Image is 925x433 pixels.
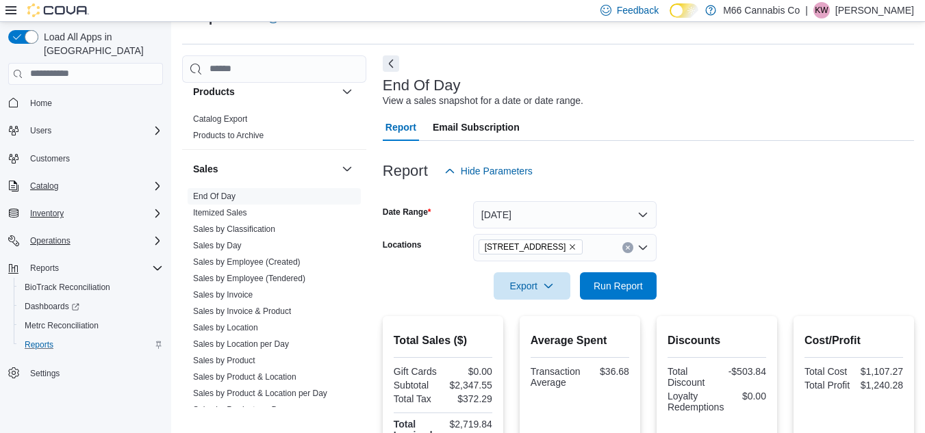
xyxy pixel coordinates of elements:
[617,3,659,17] span: Feedback
[193,85,235,99] h3: Products
[25,282,110,293] span: BioTrack Reconciliation
[668,366,714,388] div: Total Discount
[25,301,79,312] span: Dashboards
[439,157,538,185] button: Hide Parameters
[383,207,431,218] label: Date Range
[857,380,903,391] div: $1,240.28
[446,393,492,404] div: $372.29
[30,181,58,192] span: Catalog
[25,364,163,381] span: Settings
[30,98,52,109] span: Home
[25,320,99,331] span: Metrc Reconciliation
[30,263,59,274] span: Reports
[25,178,64,194] button: Catalog
[394,332,492,349] h2: Total Sales ($)
[193,191,236,202] span: End Of Day
[723,2,800,18] p: M66 Cannabis Co
[30,235,71,246] span: Operations
[3,176,168,196] button: Catalog
[19,337,163,353] span: Reports
[193,274,305,283] a: Sales by Employee (Tendered)
[27,3,89,17] img: Cova
[19,279,116,296] a: BioTrack Reconciliation
[30,125,51,136] span: Users
[182,188,366,423] div: Sales
[805,2,808,18] p: |
[568,243,576,251] button: Remove 3023 20 Mile Rd from selection in this group
[383,94,583,108] div: View a sales snapshot for a date or date range.
[193,130,264,141] span: Products to Archive
[14,316,168,335] button: Metrc Reconciliation
[585,366,629,377] div: $36.68
[25,260,64,276] button: Reports
[3,231,168,250] button: Operations
[857,366,903,377] div: $1,107.27
[594,279,643,293] span: Run Report
[815,2,828,18] span: KW
[25,178,163,194] span: Catalog
[38,30,163,57] span: Load All Apps in [GEOGRAPHIC_DATA]
[668,391,724,412] div: Loyalty Redemptions
[193,339,289,349] a: Sales by Location per Day
[193,404,286,415] span: Sales by Product per Day
[25,94,163,111] span: Home
[25,233,76,249] button: Operations
[193,355,255,366] span: Sales by Product
[193,322,258,333] span: Sales by Location
[25,365,65,382] a: Settings
[668,332,766,349] h2: Discounts
[25,339,53,350] span: Reports
[193,372,296,382] a: Sales by Product & Location
[394,393,440,404] div: Total Tax
[580,272,657,300] button: Run Report
[637,242,648,253] button: Open list of options
[531,332,629,349] h2: Average Spent
[193,290,253,300] a: Sales by Invoice
[193,85,336,99] button: Products
[193,257,301,267] a: Sales by Employee (Created)
[394,380,440,391] div: Subtotal
[193,192,236,201] a: End Of Day
[446,419,492,430] div: $2,719.84
[193,241,242,250] a: Sales by Day
[3,148,168,168] button: Customers
[193,162,218,176] h3: Sales
[193,306,291,316] a: Sales by Invoice & Product
[19,298,163,315] span: Dashboards
[193,131,264,140] a: Products to Archive
[14,297,168,316] a: Dashboards
[339,161,355,177] button: Sales
[3,121,168,140] button: Users
[193,207,247,218] span: Itemized Sales
[193,388,327,399] span: Sales by Product & Location per Day
[3,93,168,113] button: Home
[729,391,766,402] div: $0.00
[193,224,275,234] a: Sales by Classification
[14,278,168,297] button: BioTrack Reconciliation
[25,95,58,111] a: Home
[502,272,562,300] span: Export
[19,279,163,296] span: BioTrack Reconciliation
[193,306,291,317] span: Sales by Invoice & Product
[25,122,163,139] span: Users
[383,239,422,250] label: Locations
[3,259,168,278] button: Reports
[193,224,275,235] span: Sales by Classification
[804,332,903,349] h2: Cost/Profit
[14,335,168,354] button: Reports
[531,366,581,388] div: Transaction Average
[193,371,296,382] span: Sales by Product & Location
[670,3,698,18] input: Dark Mode
[193,339,289,350] span: Sales by Location per Day
[25,150,163,167] span: Customers
[193,114,247,124] span: Catalog Export
[30,368,60,379] span: Settings
[813,2,830,18] div: Kattie Walters
[804,366,851,377] div: Total Cost
[25,122,57,139] button: Users
[25,205,163,222] span: Inventory
[19,317,163,334] span: Metrc Reconciliation
[383,77,461,94] h3: End Of Day
[804,380,851,391] div: Total Profit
